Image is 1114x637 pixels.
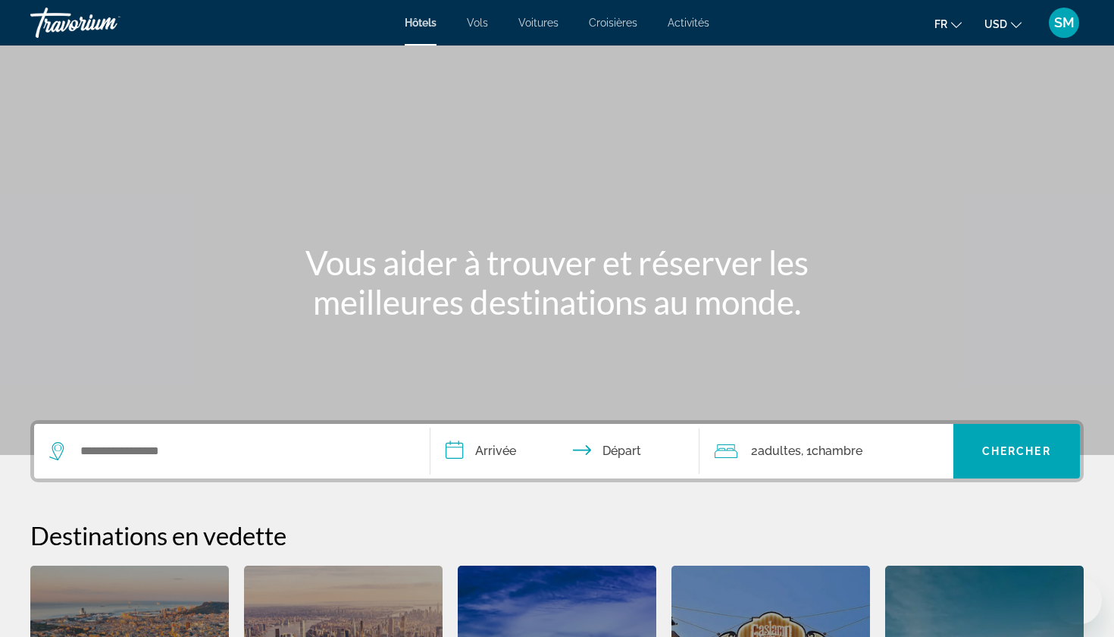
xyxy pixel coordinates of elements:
[699,424,953,479] button: Travelers: 2 adults, 0 children
[518,17,559,29] a: Voitures
[30,3,182,42] a: Travorium
[758,444,801,458] span: Adultes
[934,18,947,30] span: fr
[34,424,1080,479] div: Search widget
[801,441,862,462] span: , 1
[751,441,801,462] span: 2
[1054,15,1075,30] span: SM
[984,18,1007,30] span: USD
[934,13,962,35] button: Change language
[668,17,709,29] a: Activités
[273,243,841,322] h1: Vous aider à trouver et réserver les meilleures destinations au monde.
[982,445,1051,457] span: Chercher
[405,17,437,29] a: Hôtels
[1053,576,1102,625] iframe: Bouton de lancement de la fenêtre de messagerie
[1044,7,1084,39] button: User Menu
[953,424,1081,479] button: Chercher
[812,444,862,458] span: Chambre
[467,17,488,29] a: Vols
[430,424,699,479] button: Check in and out dates
[589,17,637,29] a: Croisières
[984,13,1022,35] button: Change currency
[30,520,1084,551] h2: Destinations en vedette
